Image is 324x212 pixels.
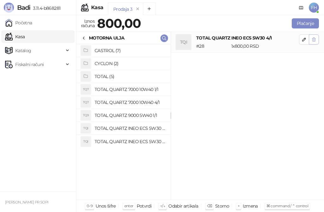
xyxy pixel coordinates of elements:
[30,5,60,11] span: 3.11.4-b868281
[95,97,165,107] h4: TOTAL QUARTZ 7000 10W40 4/1
[89,34,124,41] div: MOTORNA ULJA
[81,136,91,147] div: TQI
[160,203,165,208] span: ↑/↓
[17,4,30,11] span: Badi
[238,203,240,208] span: +
[266,203,308,208] span: ⌘ command / ⌃ control
[207,203,212,208] span: ⌫
[309,3,319,13] span: FH
[137,202,152,210] div: Potvrdi
[80,17,96,30] div: Iznos računa
[5,200,49,204] small: [PERSON_NAME] PR SOPI
[113,6,132,13] div: Prodaja 3
[95,84,165,94] h4: TOTAL QUARTZ 7000 10W40 1/1
[95,71,165,82] h4: TOTAL (5)
[243,202,258,210] div: Izmena
[4,3,14,13] img: Logo
[5,30,25,43] a: Kasa
[15,58,44,71] span: Fiskalni računi
[124,203,134,208] span: enter
[215,202,229,210] div: Storno
[76,44,171,200] div: grid
[168,202,198,210] div: Odabir artikala
[97,15,141,31] strong: 800,00
[81,97,91,107] div: TQ7
[196,34,299,41] h4: TOTAL QUARTZ INEO ECS 5W30 4/1
[176,34,191,50] div: TQI
[296,3,306,13] a: Dokumentacija
[95,58,165,69] h4: CYCLON (2)
[81,123,91,133] div: TQI
[87,203,92,208] span: 0-9
[230,43,300,50] div: 1 x 800,00 RSD
[95,136,165,147] h4: TOTAL QUARTZ INEO ECS 5W30 4/1
[95,110,165,120] h4: TOTAL QUARTZ 9000 5W40 1/1
[95,45,165,56] h4: CASTROL (7)
[81,110,91,120] div: TQ9
[143,3,156,15] button: Add tab
[96,202,116,210] div: Unos šifre
[292,18,319,28] button: Plaćanje
[5,16,32,29] a: Početna
[95,123,165,133] h4: TOTAL QUARTZ INEO ECS 5W30 1/1
[91,5,103,10] div: Kasa
[81,84,91,94] div: TQ7
[134,6,142,12] button: remove
[15,44,31,57] span: Katalog
[195,43,230,50] div: # 28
